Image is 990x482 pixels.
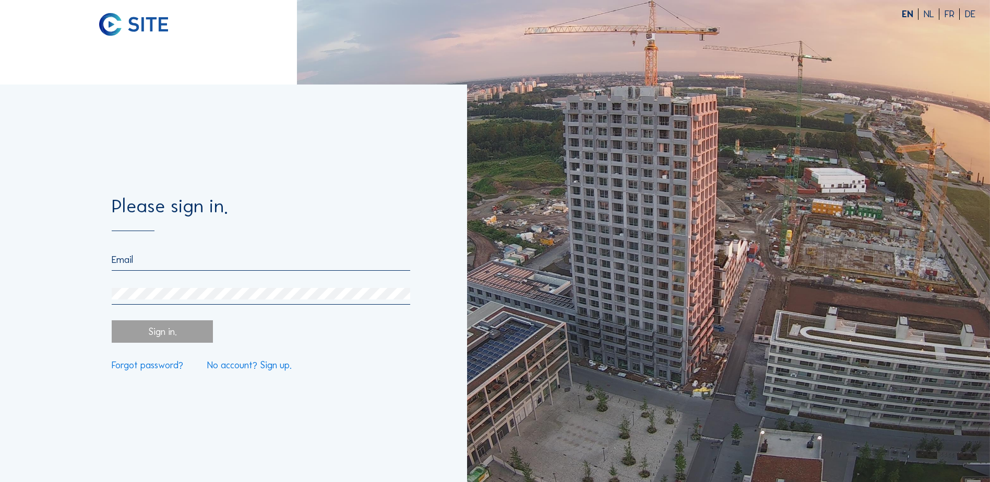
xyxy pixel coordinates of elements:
[112,254,410,266] input: Email
[112,320,212,343] div: Sign in.
[945,9,960,19] div: FR
[207,360,292,370] a: No account? Sign up.
[924,9,939,19] div: NL
[112,197,410,231] div: Please sign in.
[99,13,169,37] img: C-SITE logo
[112,360,183,370] a: Forgot password?
[902,9,919,19] div: EN
[965,9,975,19] div: DE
